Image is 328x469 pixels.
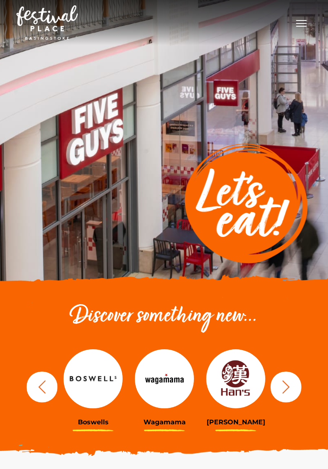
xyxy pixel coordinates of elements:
button: Toggle navigation [291,16,312,28]
h3: [PERSON_NAME] [206,418,265,426]
a: Wagamama [135,346,194,426]
h3: Boswells [64,418,123,426]
h3: Wagamama [135,418,194,426]
a: [PERSON_NAME] [206,346,265,426]
a: Boswells [64,346,123,426]
img: Festival Place Logo [16,5,78,40]
h2: Discover something new... [23,303,305,330]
